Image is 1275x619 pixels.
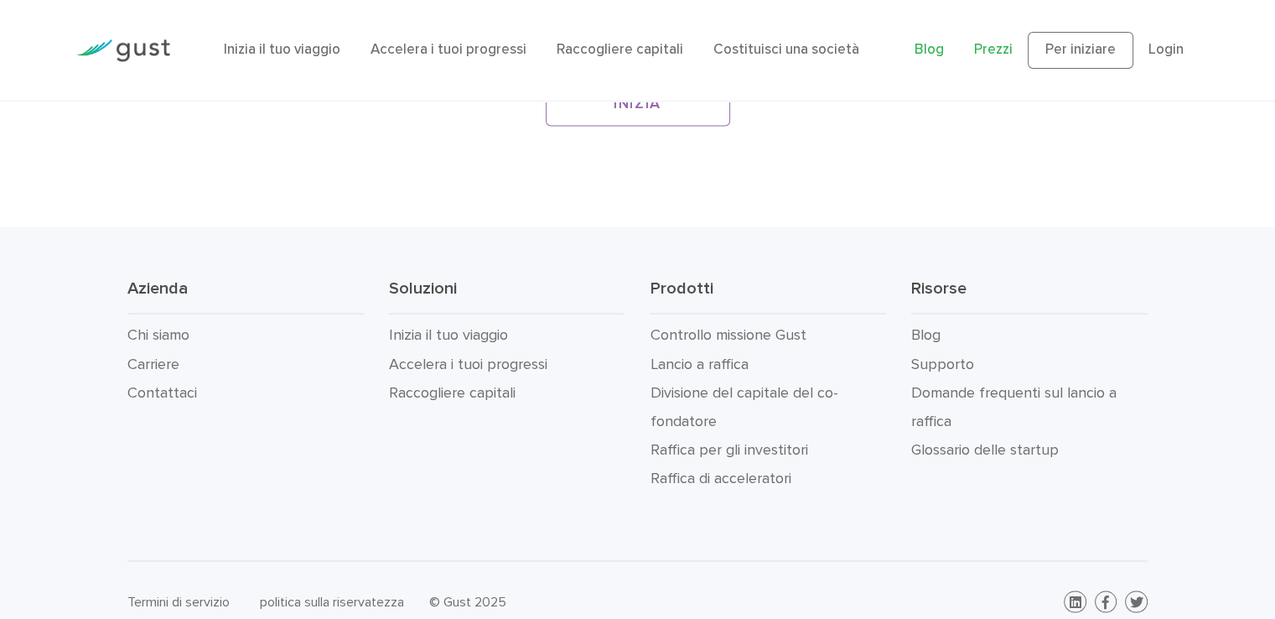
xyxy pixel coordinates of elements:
[650,470,790,487] a: Raffica di acceleratori
[127,356,179,373] a: Carriere
[974,41,1013,58] a: Prezzi
[650,326,806,344] a: Controllo missione Gust
[614,95,661,112] font: INIZIA
[911,278,967,299] font: Risorse
[911,441,1059,459] a: Glossario delle startup
[1045,41,1116,58] font: Per iniziare
[389,278,457,299] font: Soluzioni
[389,326,508,344] a: Inizia il tuo viaggio
[1028,32,1133,69] a: Per iniziare
[911,326,941,344] a: Blog
[911,356,974,373] a: Supporto
[650,278,713,299] font: Prodotti
[260,594,404,610] a: politica sulla riservatezza
[915,41,944,58] a: Blog
[650,384,837,430] a: Divisione del capitale del co-fondatore
[127,278,188,299] font: Azienda
[224,41,340,58] a: Inizia il tuo viaggio
[1148,41,1184,58] a: Login
[371,41,526,58] a: Accelera i tuoi progressi
[557,41,683,58] a: Raccogliere capitali
[389,384,516,402] a: Raccogliere capitali
[911,384,1117,430] a: Domande frequenti sul lancio a raffica
[713,41,859,58] a: Costituisci una società
[429,594,506,610] font: © Gust 2025
[546,81,730,127] a: INIZIA
[127,384,197,402] a: Contattaci
[127,326,189,344] a: Chi siamo
[650,356,748,373] a: Lancio a raffica
[650,441,807,459] a: Raffica per gli investitori
[389,356,547,373] a: Accelera i tuoi progressi
[76,39,170,62] img: Logo Gust
[127,594,230,610] a: Termini di servizio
